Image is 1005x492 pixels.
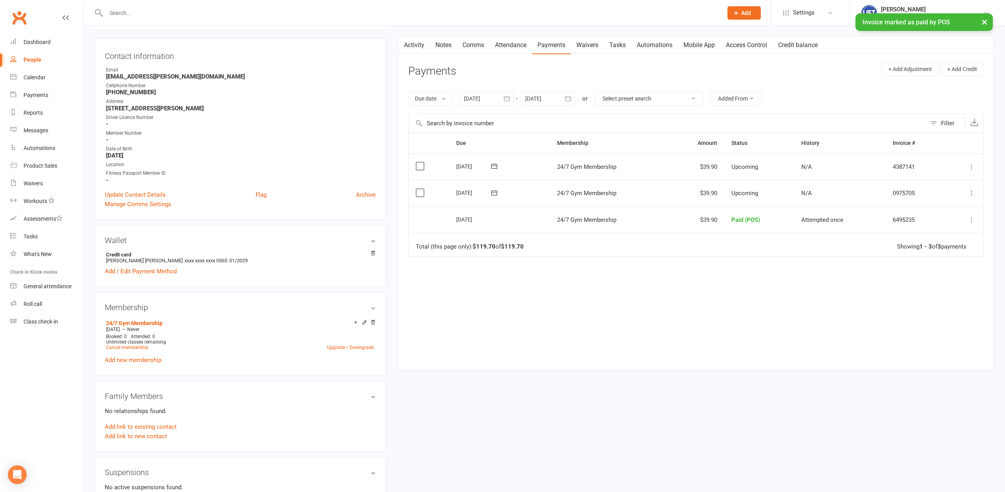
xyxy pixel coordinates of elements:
div: Product Sales [24,163,57,169]
a: Add link to existing contact [105,422,177,432]
div: Driver Licence Number [106,114,376,121]
a: Manage Comms Settings [105,199,171,209]
p: No active suspensions found. [105,483,376,492]
span: [DATE] [106,327,120,332]
div: or [582,94,588,103]
img: thumb_image1711312309.png [861,5,877,21]
strong: Credit card [106,252,372,258]
span: Unlimited classes remaining [106,339,166,345]
a: What's New [10,245,83,263]
a: Workouts [10,192,83,210]
div: Filter [941,119,954,128]
strong: - [106,177,376,184]
a: Upgrade / Downgrade [327,345,374,350]
td: 0975705 [886,180,945,207]
span: Attended: 0 [131,334,155,339]
strong: [EMAIL_ADDRESS][PERSON_NAME][DOMAIN_NAME] [106,73,376,80]
span: N/A [801,190,812,197]
input: Search by invoice number [409,114,926,133]
strong: [STREET_ADDRESS][PERSON_NAME] [106,105,376,112]
a: Attendance [490,36,532,54]
a: Calendar [10,69,83,86]
td: $39.90 [669,207,724,233]
th: Invoice # [886,133,945,153]
td: $39.90 [669,154,724,180]
div: Dashboard [24,39,51,45]
span: xxxx xxxx xxxx 0565 [185,258,227,263]
div: [DATE] [456,187,492,199]
a: Add link to new contact [105,432,167,441]
a: Clubworx [9,8,29,27]
div: Automations [24,145,55,151]
div: Waivers [24,180,43,187]
div: Address [106,98,376,105]
div: Launceston Institute Of Fitness & Training [881,13,983,20]
div: Cellphone Number [106,82,376,90]
a: 24/7 Gym Membership [106,320,163,326]
input: Search... [104,7,717,18]
a: Reports [10,104,83,122]
td: 4387141 [886,154,945,180]
h3: Wallet [105,236,376,245]
a: Add / Edit Payment Method [105,267,177,276]
h3: Payments [408,65,456,77]
span: N/A [801,163,812,170]
a: Tasks [604,36,631,54]
h3: Membership [105,303,376,312]
div: General attendance [24,283,71,289]
th: Due [449,133,550,153]
td: $39.90 [669,180,724,207]
div: People [24,57,41,63]
strong: [PHONE_NUMBER] [106,89,376,96]
div: Calendar [24,74,46,80]
a: Access Control [720,36,773,54]
h3: Family Members [105,392,376,401]
strong: - [106,136,376,143]
p: No relationships found. [105,406,376,416]
strong: 3 [937,243,941,250]
div: Messages [24,127,48,134]
a: Credit balance [773,36,823,54]
div: Open Intercom Messenger [8,465,27,484]
div: [DATE] [456,213,492,225]
div: [PERSON_NAME] [881,6,983,13]
button: + Add Credit [941,62,984,76]
button: Added From [710,91,762,106]
a: Product Sales [10,157,83,175]
span: 24/7 Gym Membership [557,216,616,223]
h3: Suspensions [105,468,376,477]
button: + Add Adjustment [882,62,939,76]
a: Automations [631,36,678,54]
a: Comms [457,36,490,54]
span: 24/7 Gym Membership [557,163,616,170]
div: Location [106,161,376,168]
span: Never [127,327,139,332]
strong: [DATE] [106,152,376,159]
a: Flag [256,190,267,199]
button: × [978,13,992,30]
strong: 1 - 3 [919,243,932,250]
th: History [794,133,886,153]
strong: - [106,121,376,128]
a: Activity [398,36,430,54]
div: Email [106,66,376,74]
div: Reports [24,110,43,116]
a: Add new membership [105,357,161,364]
span: Booked: 0 [106,334,127,339]
td: 6495235 [886,207,945,233]
div: — [104,326,376,333]
button: Add [727,6,761,20]
a: Notes [430,36,457,54]
th: Status [724,133,794,153]
a: Class kiosk mode [10,313,83,331]
div: Class check-in [24,318,58,325]
div: Payments [24,92,48,98]
a: Assessments [10,210,83,228]
a: General attendance kiosk mode [10,278,83,295]
th: Membership [550,133,670,153]
a: Mobile App [678,36,720,54]
a: Payments [532,36,571,54]
span: 24/7 Gym Membership [557,190,616,197]
span: Settings [793,4,815,22]
a: Payments [10,86,83,104]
